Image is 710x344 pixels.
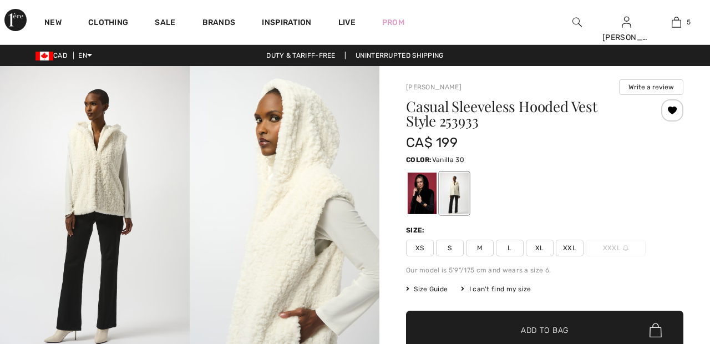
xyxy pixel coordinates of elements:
span: Inspiration [262,18,311,29]
span: 5 [687,17,691,27]
a: Prom [382,17,404,28]
img: 1ère Avenue [4,9,27,31]
div: Size: [406,225,427,235]
a: Sale [155,18,175,29]
div: I can't find my size [461,284,531,294]
img: search the website [572,16,582,29]
span: XS [406,240,434,256]
span: XL [526,240,554,256]
a: Brands [202,18,236,29]
span: XXXL [586,240,646,256]
a: Clothing [88,18,128,29]
span: CAD [35,52,72,59]
span: XXL [556,240,584,256]
div: Our model is 5'9"/175 cm and wears a size 6. [406,265,683,275]
a: New [44,18,62,29]
span: L [496,240,524,256]
span: S [436,240,464,256]
span: Vanilla 30 [432,156,464,164]
a: Sign In [622,17,631,27]
span: EN [78,52,92,59]
span: Add to Bag [521,325,569,336]
span: Color: [406,156,432,164]
button: Write a review [619,79,683,95]
h1: Casual Sleeveless Hooded Vest Style 253933 [406,99,637,128]
img: My Bag [672,16,681,29]
span: Size Guide [406,284,448,294]
img: My Info [622,16,631,29]
div: Black [408,173,437,214]
span: M [466,240,494,256]
a: 5 [652,16,701,29]
span: CA$ 199 [406,135,458,150]
img: Bag.svg [650,323,662,337]
div: Vanilla 30 [440,173,469,214]
a: [PERSON_NAME] [406,83,461,91]
div: [PERSON_NAME] [602,32,651,43]
a: Live [338,17,356,28]
img: ring-m.svg [623,245,628,251]
img: Canadian Dollar [35,52,53,60]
